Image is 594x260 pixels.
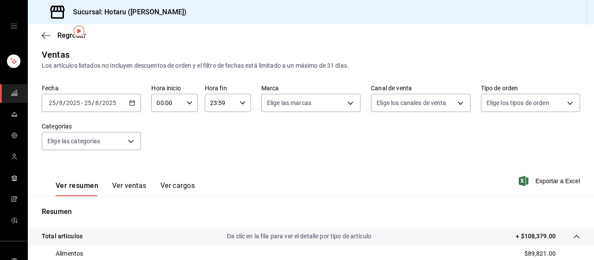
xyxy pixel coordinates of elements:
label: Hora inicio [151,85,197,91]
label: Tipo de orden [481,85,580,91]
button: open drawer [10,23,17,30]
h3: Sucursal: Hotaru ([PERSON_NAME]) [66,7,187,17]
span: / [63,99,66,106]
label: Marca [261,85,360,91]
button: Ver cargos [160,181,195,196]
span: / [92,99,94,106]
input: -- [95,99,99,106]
span: - [81,99,83,106]
p: Da clic en la fila para ver el detalle por tipo de artículo [227,232,371,241]
button: Regresar [42,31,86,39]
img: Tooltip marker [73,26,84,36]
p: Resumen [42,207,580,217]
input: ---- [102,99,117,106]
label: Fecha [42,85,141,91]
span: / [56,99,59,106]
p: + $108,379.00 [516,232,556,241]
input: -- [48,99,56,106]
p: Alimentos [56,249,83,258]
label: Hora fin [205,85,251,91]
input: ---- [66,99,80,106]
span: / [99,99,102,106]
button: Ver resumen [56,181,98,196]
span: Elige las categorías [47,137,100,145]
button: Exportar a Excel [521,176,580,186]
span: Elige los tipos de orden [487,99,549,107]
input: -- [59,99,63,106]
div: navigation tabs [56,181,195,196]
div: Los artículos listados no incluyen descuentos de orden y el filtro de fechas está limitado a un m... [42,61,580,70]
span: Elige las marcas [267,99,311,107]
button: Ver ventas [112,181,147,196]
label: Categorías [42,123,141,129]
p: $89,821.00 [524,249,556,258]
span: Elige los canales de venta [377,99,446,107]
div: Ventas [42,48,70,61]
input: -- [84,99,92,106]
p: Total artículos [42,232,83,241]
label: Canal de venta [371,85,470,91]
span: Regresar [57,31,86,39]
